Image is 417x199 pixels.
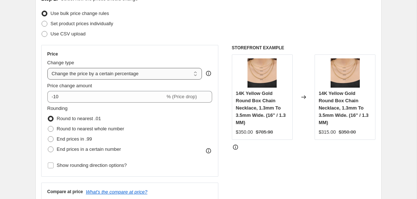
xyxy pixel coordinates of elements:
span: % (Price drop) [167,94,197,99]
span: Price change amount [47,83,92,88]
span: Use bulk price change rules [51,11,109,16]
h6: STOREFRONT EXAMPLE [232,45,376,51]
h3: Compare at price [47,189,83,195]
span: Round to nearest .01 [57,116,101,121]
span: Set product prices individually [51,21,113,26]
span: End prices in .99 [57,136,92,142]
span: 14K Yellow Gold Round Box Chain Necklace, 1.3mm To 3.5mm Wide. (16'' / 1.3 MM) [319,91,369,125]
span: Round to nearest whole number [57,126,124,131]
span: 14K Yellow Gold Round Box Chain Necklace, 1.3mm To 3.5mm Wide. (16'' / 1.3 MM) [236,91,286,125]
strike: $350.00 [339,129,356,136]
img: 1.3mm_80x.png [331,58,360,88]
h3: Price [47,51,58,57]
div: help [205,70,212,77]
span: Rounding [47,106,68,111]
span: Use CSV upload [51,31,86,37]
img: 1.3mm_80x.png [248,58,277,88]
span: End prices in a certain number [57,146,121,152]
div: $350.00 [236,129,253,136]
strike: $785.98 [256,129,273,136]
input: -15 [47,91,165,103]
div: $315.00 [319,129,336,136]
span: Change type [47,60,74,65]
button: What's the compare at price? [86,189,148,195]
span: Show rounding direction options? [57,162,127,168]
